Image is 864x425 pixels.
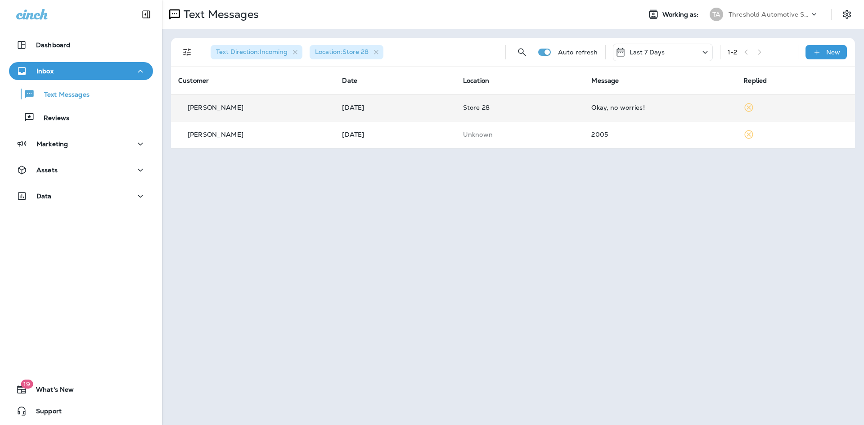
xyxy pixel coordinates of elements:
button: Reviews [9,108,153,127]
span: Customer [178,76,209,85]
div: Text Direction:Incoming [211,45,302,59]
p: Text Messages [35,91,90,99]
p: Threshold Automotive Service dba Grease Monkey [729,11,810,18]
span: Store 28 [463,103,490,112]
button: Settings [839,6,855,22]
span: Location [463,76,489,85]
span: Date [342,76,357,85]
p: Reviews [35,114,69,123]
span: What's New [27,386,74,397]
p: This customer does not have a last location and the phone number they messaged is not assigned to... [463,131,577,138]
p: Data [36,192,52,200]
p: Inbox [36,67,54,75]
p: Dashboard [36,41,70,49]
button: Marketing [9,135,153,153]
button: Dashboard [9,36,153,54]
span: Text Direction : Incoming [216,48,288,56]
p: Aug 29, 2025 09:55 AM [342,104,448,111]
p: [PERSON_NAME] [188,104,243,111]
button: 19What's New [9,380,153,398]
button: Text Messages [9,85,153,103]
p: Auto refresh [558,49,598,56]
span: 19 [21,380,33,389]
p: New [826,49,840,56]
span: Working as: [662,11,701,18]
div: Okay, no worries! [591,104,729,111]
button: Collapse Sidebar [134,5,159,23]
button: Search Messages [513,43,531,61]
button: Assets [9,161,153,179]
button: Filters [178,43,196,61]
p: Marketing [36,140,68,148]
div: Location:Store 28 [310,45,383,59]
button: Data [9,187,153,205]
p: Text Messages [180,8,259,21]
div: 2005 [591,131,729,138]
span: Replied [743,76,767,85]
button: Support [9,402,153,420]
p: [PERSON_NAME] [188,131,243,138]
span: Support [27,407,62,418]
div: 1 - 2 [728,49,737,56]
p: Assets [36,166,58,174]
p: Aug 27, 2025 04:20 PM [342,131,448,138]
span: Location : Store 28 [315,48,369,56]
span: Message [591,76,619,85]
div: TA [710,8,723,21]
button: Inbox [9,62,153,80]
p: Last 7 Days [630,49,665,56]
